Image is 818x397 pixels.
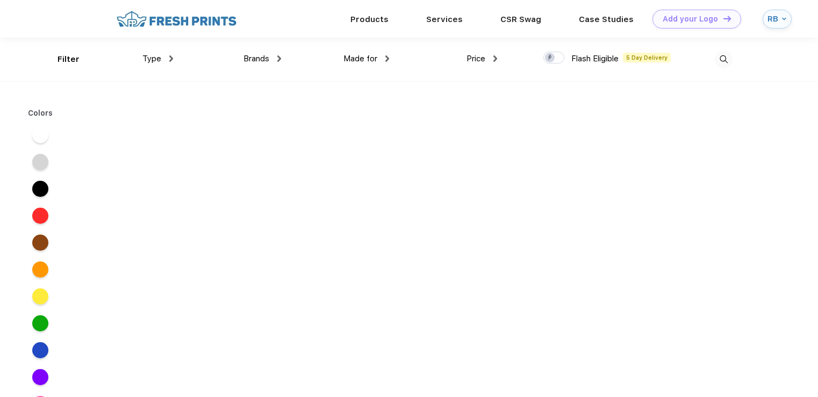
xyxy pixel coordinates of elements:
[142,54,161,63] span: Type
[467,54,485,63] span: Price
[500,15,541,24] a: CSR Swag
[243,54,269,63] span: Brands
[58,53,80,66] div: Filter
[350,15,389,24] a: Products
[663,15,718,24] div: Add your Logo
[277,55,281,62] img: dropdown.png
[426,15,463,24] a: Services
[493,55,497,62] img: dropdown.png
[767,15,779,24] div: RB
[715,51,733,68] img: desktop_search.svg
[723,16,731,22] img: DT
[169,55,173,62] img: dropdown.png
[571,54,619,63] span: Flash Eligible
[385,55,389,62] img: dropdown.png
[623,53,671,62] span: 5 Day Delivery
[20,108,61,119] div: Colors
[343,54,377,63] span: Made for
[782,17,786,21] img: arrow_down_blue.svg
[113,10,240,29] img: fo%20logo%202.webp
